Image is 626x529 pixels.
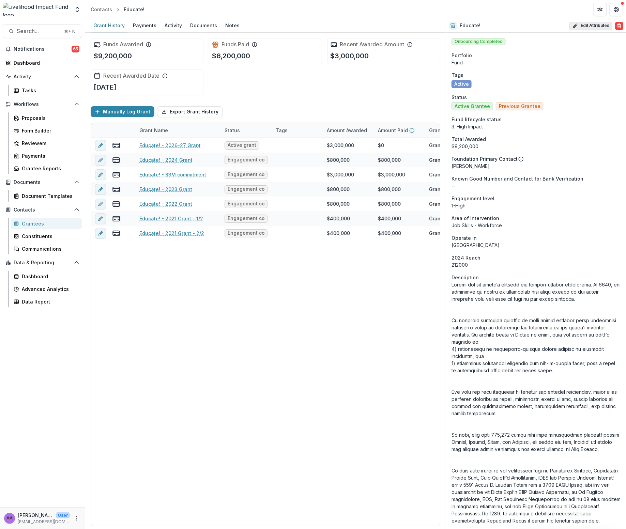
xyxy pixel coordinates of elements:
a: Grantee Reports [11,163,82,174]
button: Export Grant History [157,106,223,117]
p: $9,200,000 [94,51,132,61]
div: Grant [429,230,442,237]
a: Tasks [11,85,82,96]
div: Status [220,123,272,138]
span: Onboarding Completed [452,38,506,45]
h2: Funds Awarded [103,41,143,48]
a: Educate! - 2026-27 Grant [139,142,201,149]
span: Active grant [228,142,256,148]
div: Grant [429,200,442,207]
div: Proposals [22,114,77,122]
div: Aude Anquetil [6,516,13,520]
div: Advanced Analytics [22,285,77,293]
div: Document Templates [22,192,77,200]
button: edit [95,169,106,180]
button: Notifications65 [3,44,82,55]
button: view-payments [112,141,120,150]
div: $400,000 [327,215,350,222]
p: [PERSON_NAME] [18,512,53,519]
button: Search... [3,25,82,38]
span: Portfolio [452,52,472,59]
a: Dashboard [11,271,82,282]
a: Constituents [11,231,82,242]
button: Open Workflows [3,99,82,110]
span: Data & Reporting [14,260,71,266]
h2: Educate! [460,23,480,29]
p: [GEOGRAPHIC_DATA] [452,242,621,249]
span: Activity [14,74,71,80]
button: view-payments [112,229,120,237]
div: Grantee Reports [22,165,77,172]
div: Tags [272,123,323,138]
button: Open Data & Reporting [3,257,82,268]
a: Educate! - 2021 Grant - 2/2 [139,230,204,237]
a: Payments [130,19,159,32]
a: Grant History [91,19,127,32]
p: 212000 [452,261,621,268]
div: Amount Paid [374,123,425,138]
div: $800,000 [378,200,401,207]
span: Engagement completed [228,216,264,221]
p: 3. High Impact [452,123,621,130]
button: Open Contacts [3,204,82,215]
button: Edit Attributes [569,22,612,30]
div: Dashboard [14,59,77,66]
div: Notes [223,20,242,30]
span: Tags [452,72,463,79]
div: Data Report [22,298,77,305]
div: Form Builder [22,127,77,134]
span: Documents [14,180,71,185]
a: Reviewers [11,138,82,149]
button: edit [95,199,106,209]
div: Amount Awarded [323,127,371,134]
a: Activity [162,19,185,32]
p: Job Skills - Workforce [452,222,621,229]
div: $0 [378,142,384,149]
p: [EMAIL_ADDRESS][DOMAIN_NAME] [18,519,70,525]
span: Engagement level [452,195,494,202]
span: Active [454,81,469,87]
div: Amount Awarded [323,123,374,138]
button: Open Activity [3,71,82,82]
span: Known Good Number and Contact for Bank Verification [452,175,583,182]
div: $400,000 [327,230,350,237]
h2: Funds Paid [222,41,249,48]
button: Delete [615,22,623,30]
button: Manually Log Grant [91,106,154,117]
div: Grant Name [135,123,220,138]
a: Document Templates [11,190,82,202]
p: Foundation Primary Contact [452,155,518,162]
span: Operate in [452,234,477,242]
button: edit [95,228,106,239]
span: Fund lifecycle status [452,116,502,123]
div: Grant [429,156,442,164]
div: Reviewers [22,140,77,147]
span: Previous Grantee [499,104,540,109]
button: view-payments [112,171,120,179]
div: Activity [162,20,185,30]
a: Payments [11,150,82,161]
div: Tags [272,127,292,134]
p: $6,200,000 [212,51,250,61]
div: $3,000,000 [327,171,354,178]
div: Payments [22,152,77,159]
div: $800,000 [378,186,401,193]
div: Dashboard [22,273,77,280]
span: 2024 Reach [452,254,480,261]
a: Notes [223,19,242,32]
div: Status [220,127,244,134]
span: Description [452,274,479,281]
a: Educate! - $3M commitment [139,171,206,178]
h2: Recent Awarded Date [103,73,159,79]
span: Active Grantee [455,104,490,109]
div: Grantees [22,220,77,227]
div: $3,000,000 [327,142,354,149]
button: Get Help [610,3,623,16]
span: Total Awarded [452,136,486,143]
div: Communications [22,245,77,252]
a: Advanced Analytics [11,283,82,295]
h2: Recent Awarded Amount [340,41,404,48]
